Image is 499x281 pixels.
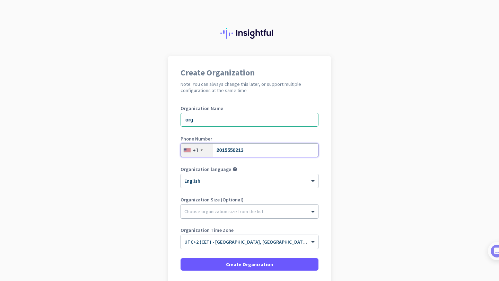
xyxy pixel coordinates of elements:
h2: Note: You can always change this later, or support multiple configurations at the same time [181,81,318,93]
span: Create Organization [226,261,273,268]
button: Create Organization [181,258,318,271]
input: 201-555-0123 [181,143,318,157]
label: Organization Size (Optional) [181,197,318,202]
label: Organization language [181,167,231,172]
label: Organization Time Zone [181,228,318,233]
label: Phone Number [181,136,318,141]
h1: Create Organization [181,69,318,77]
img: Insightful [220,28,279,39]
label: Organization Name [181,106,318,111]
i: help [233,167,237,172]
input: What is the name of your organization? [181,113,318,127]
div: +1 [193,147,199,154]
